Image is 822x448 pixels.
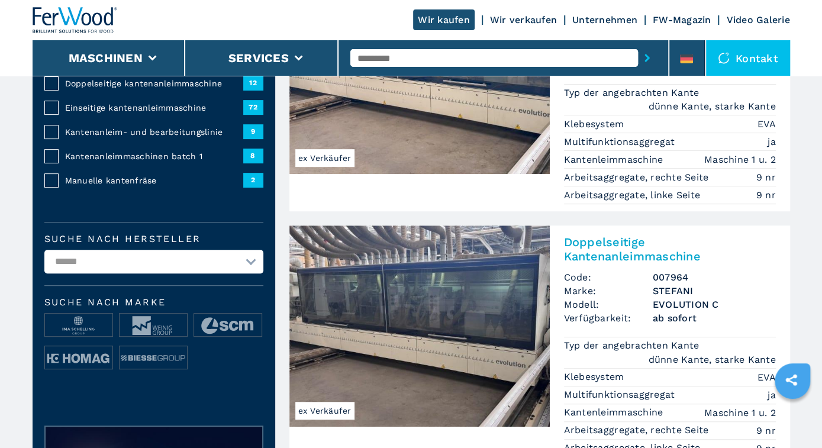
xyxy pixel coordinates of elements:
[490,14,557,25] a: Wir verkaufen
[757,370,776,384] em: EVA
[564,388,678,401] p: Multifunktionsaggregat
[243,149,263,163] span: 8
[653,14,711,25] a: FW-Magazin
[120,314,187,337] img: image
[44,234,263,244] label: Suche nach Hersteller
[653,284,776,298] h3: STEFANI
[768,388,776,402] em: ja
[564,86,702,99] p: Typ der angebrachten Kante
[726,14,789,25] a: Video Galerie
[45,314,112,337] img: image
[772,395,813,439] iframe: Chat
[564,136,678,149] p: Multifunktionsaggregat
[564,424,712,437] p: Arbeitsaggregate, rechte Seite
[704,406,776,420] em: Maschine 1 u. 2
[413,9,475,30] a: Wir kaufen
[572,14,637,25] a: Unternehmen
[653,311,776,325] span: ab sofort
[564,189,704,202] p: Arbeitsaggregate, linke Seite
[33,7,118,33] img: Ferwood
[756,424,776,437] em: 9 nr
[243,76,263,90] span: 12
[243,173,263,187] span: 2
[638,44,656,72] button: submit-button
[706,40,790,76] div: Kontakt
[718,52,730,64] img: Kontakt
[564,406,666,419] p: Kantenleimmaschine
[44,298,263,307] span: Suche nach Marke
[704,153,776,166] em: Maschine 1 u. 2
[564,370,627,383] p: Klebesystem
[295,149,354,167] span: ex Verkäufer
[243,100,263,114] span: 72
[776,365,806,395] a: sharethis
[45,346,112,370] img: image
[243,124,263,138] span: 9
[564,339,702,352] p: Typ der angebrachten Kante
[768,135,776,149] em: ja
[65,78,243,89] span: Doppelseitige kantenanleimmaschine
[120,346,187,370] img: image
[69,51,143,65] button: Maschinen
[653,270,776,284] h3: 007964
[653,298,776,311] h3: EVOLUTION C
[757,117,776,131] em: EVA
[564,298,653,311] span: Modell:
[564,118,627,131] p: Klebesystem
[564,311,653,325] span: Verfügbarkeit:
[564,284,653,298] span: Marke:
[564,270,653,284] span: Code:
[65,102,243,114] span: Einseitige kantenanleimmaschine
[564,171,712,184] p: Arbeitsaggregate, rechte Seite
[65,150,243,162] span: Kantenanleimmaschinen batch 1
[289,225,550,427] img: Doppelseitige Kantenanleimmaschine STEFANI EVOLUTION C
[756,170,776,184] em: 9 nr
[65,175,243,186] span: Manuelle kantenfräse
[648,99,775,113] em: dünne Kante, starke Kante
[65,126,243,138] span: Kantenanleim- und bearbeitungslinie
[564,153,666,166] p: Kantenleimmaschine
[194,314,262,337] img: image
[756,188,776,202] em: 9 nr
[648,353,775,366] em: dünne Kante, starke Kante
[228,51,289,65] button: Services
[564,235,776,263] h2: Doppelseitige Kantenanleimmaschine
[295,402,354,420] span: ex Verkäufer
